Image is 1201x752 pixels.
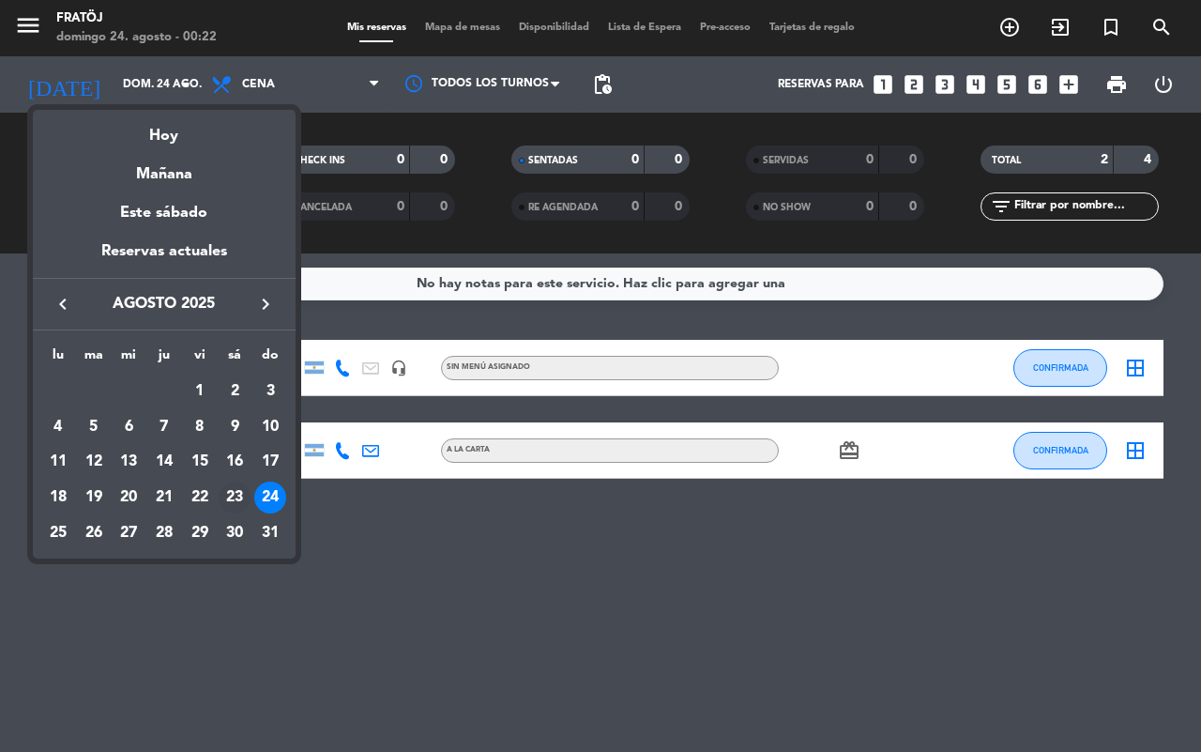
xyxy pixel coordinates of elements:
td: 30 de agosto de 2025 [218,515,253,551]
td: 19 de agosto de 2025 [76,480,112,515]
th: martes [76,345,112,374]
button: keyboard_arrow_left [46,292,80,316]
div: 25 [42,517,74,549]
td: 7 de agosto de 2025 [146,409,182,445]
td: 12 de agosto de 2025 [76,445,112,481]
div: 2 [219,376,251,407]
div: 22 [184,482,216,514]
div: Mañana [33,148,296,187]
td: AGO. [40,374,182,409]
div: 1 [184,376,216,407]
td: 11 de agosto de 2025 [40,445,76,481]
div: 14 [148,447,180,479]
th: miércoles [111,345,146,374]
div: Este sábado [33,187,296,239]
div: 12 [78,447,110,479]
div: Reservas actuales [33,239,296,278]
div: 4 [42,411,74,443]
td: 21 de agosto de 2025 [146,480,182,515]
div: 30 [219,517,251,549]
div: 5 [78,411,110,443]
div: 26 [78,517,110,549]
td: 1 de agosto de 2025 [182,374,218,409]
div: 10 [254,411,286,443]
div: 16 [219,447,251,479]
td: 23 de agosto de 2025 [218,480,253,515]
div: 3 [254,376,286,407]
div: 8 [184,411,216,443]
td: 6 de agosto de 2025 [111,409,146,445]
th: sábado [218,345,253,374]
td: 14 de agosto de 2025 [146,445,182,481]
td: 26 de agosto de 2025 [76,515,112,551]
div: 13 [113,447,144,479]
td: 15 de agosto de 2025 [182,445,218,481]
td: 28 de agosto de 2025 [146,515,182,551]
button: keyboard_arrow_right [249,292,282,316]
td: 16 de agosto de 2025 [218,445,253,481]
th: jueves [146,345,182,374]
div: 11 [42,447,74,479]
div: 15 [184,447,216,479]
div: 21 [148,482,180,514]
td: 3 de agosto de 2025 [252,374,288,409]
div: 31 [254,517,286,549]
th: domingo [252,345,288,374]
td: 13 de agosto de 2025 [111,445,146,481]
td: 20 de agosto de 2025 [111,480,146,515]
div: 18 [42,482,74,514]
td: 17 de agosto de 2025 [252,445,288,481]
div: Hoy [33,110,296,148]
td: 10 de agosto de 2025 [252,409,288,445]
div: 7 [148,411,180,443]
div: 17 [254,447,286,479]
div: 20 [113,482,144,514]
div: 29 [184,517,216,549]
td: 5 de agosto de 2025 [76,409,112,445]
th: viernes [182,345,218,374]
td: 9 de agosto de 2025 [218,409,253,445]
div: 28 [148,517,180,549]
td: 2 de agosto de 2025 [218,374,253,409]
div: 9 [219,411,251,443]
div: 24 [254,482,286,514]
td: 31 de agosto de 2025 [252,515,288,551]
span: agosto 2025 [80,292,249,316]
td: 22 de agosto de 2025 [182,480,218,515]
div: 27 [113,517,144,549]
td: 18 de agosto de 2025 [40,480,76,515]
td: 27 de agosto de 2025 [111,515,146,551]
div: 6 [113,411,144,443]
td: 4 de agosto de 2025 [40,409,76,445]
td: 29 de agosto de 2025 [182,515,218,551]
i: keyboard_arrow_right [254,293,277,315]
td: 8 de agosto de 2025 [182,409,218,445]
div: 23 [219,482,251,514]
th: lunes [40,345,76,374]
td: 25 de agosto de 2025 [40,515,76,551]
i: keyboard_arrow_left [52,293,74,315]
td: 24 de agosto de 2025 [252,480,288,515]
div: 19 [78,482,110,514]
